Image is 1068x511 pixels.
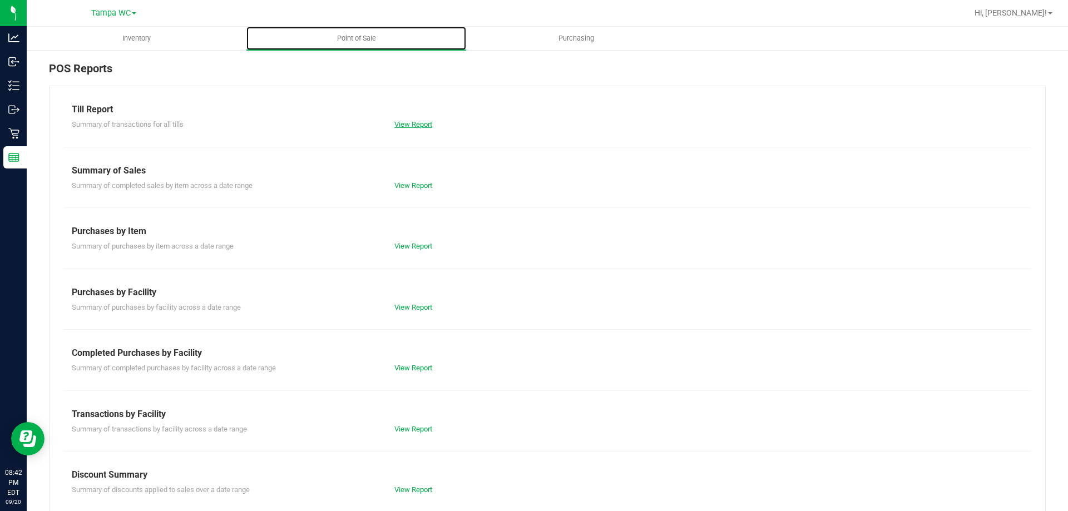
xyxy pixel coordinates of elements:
[975,8,1047,17] span: Hi, [PERSON_NAME]!
[91,8,131,18] span: Tampa WC
[8,128,19,139] inline-svg: Retail
[72,164,1023,177] div: Summary of Sales
[72,408,1023,421] div: Transactions by Facility
[5,498,22,506] p: 09/20
[72,468,1023,482] div: Discount Summary
[394,181,432,190] a: View Report
[394,303,432,311] a: View Report
[72,225,1023,238] div: Purchases by Item
[246,27,466,50] a: Point of Sale
[394,364,432,372] a: View Report
[8,56,19,67] inline-svg: Inbound
[11,422,44,455] iframe: Resource center
[394,242,432,250] a: View Report
[543,33,609,43] span: Purchasing
[72,103,1023,116] div: Till Report
[72,120,184,128] span: Summary of transactions for all tills
[72,242,234,250] span: Summary of purchases by item across a date range
[466,27,686,50] a: Purchasing
[394,425,432,433] a: View Report
[394,120,432,128] a: View Report
[5,468,22,498] p: 08:42 PM EDT
[27,27,246,50] a: Inventory
[8,152,19,163] inline-svg: Reports
[49,60,1046,86] div: POS Reports
[72,346,1023,360] div: Completed Purchases by Facility
[322,33,391,43] span: Point of Sale
[8,80,19,91] inline-svg: Inventory
[72,303,241,311] span: Summary of purchases by facility across a date range
[72,286,1023,299] div: Purchases by Facility
[107,33,166,43] span: Inventory
[72,181,253,190] span: Summary of completed sales by item across a date range
[394,485,432,494] a: View Report
[8,32,19,43] inline-svg: Analytics
[72,485,250,494] span: Summary of discounts applied to sales over a date range
[8,104,19,115] inline-svg: Outbound
[72,425,247,433] span: Summary of transactions by facility across a date range
[72,364,276,372] span: Summary of completed purchases by facility across a date range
